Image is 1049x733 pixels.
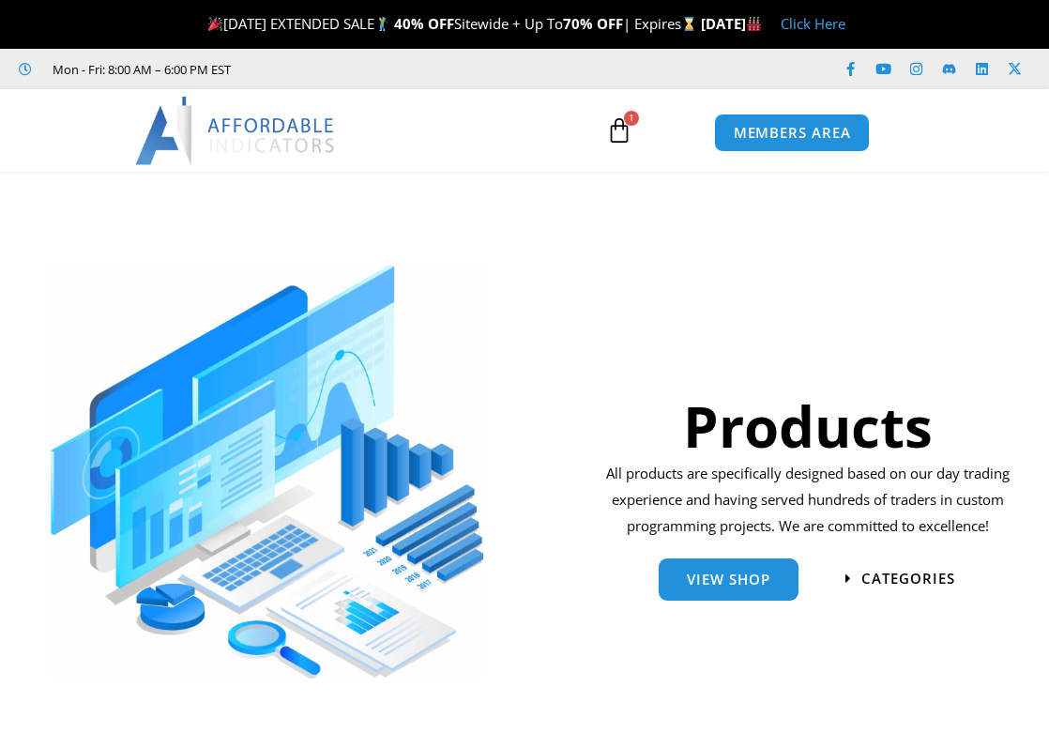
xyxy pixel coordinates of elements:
[687,573,770,587] span: View Shop
[563,14,623,33] strong: 70% OFF
[580,387,1035,466] h1: Products
[204,14,701,33] span: [DATE] EXTENDED SALE Sitewide + Up To | Expires
[714,114,871,152] a: MEMBERS AREA
[245,60,526,79] iframe: Customer reviews powered by Trustpilot
[734,126,851,140] span: MEMBERS AREA
[375,17,389,31] img: 🏌️‍♂️
[48,58,231,81] span: Mon - Fri: 8:00 AM – 6:00 PM EST
[701,14,762,33] strong: [DATE]
[845,572,955,586] a: categories
[51,266,483,679] img: ProductsSection scaled | Affordable Indicators – NinjaTrader
[580,461,1035,540] p: All products are specifically designed based on our day trading experience and having served hund...
[624,111,639,126] span: 1
[394,14,454,33] strong: 40% OFF
[135,97,337,164] img: LogoAI | Affordable Indicators – NinjaTrader
[659,558,798,601] a: View Shop
[578,103,661,158] a: 1
[208,17,222,31] img: 🎉
[747,17,761,31] img: 🏭
[861,572,955,586] span: categories
[682,17,696,31] img: ⌛
[781,14,845,33] a: Click Here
